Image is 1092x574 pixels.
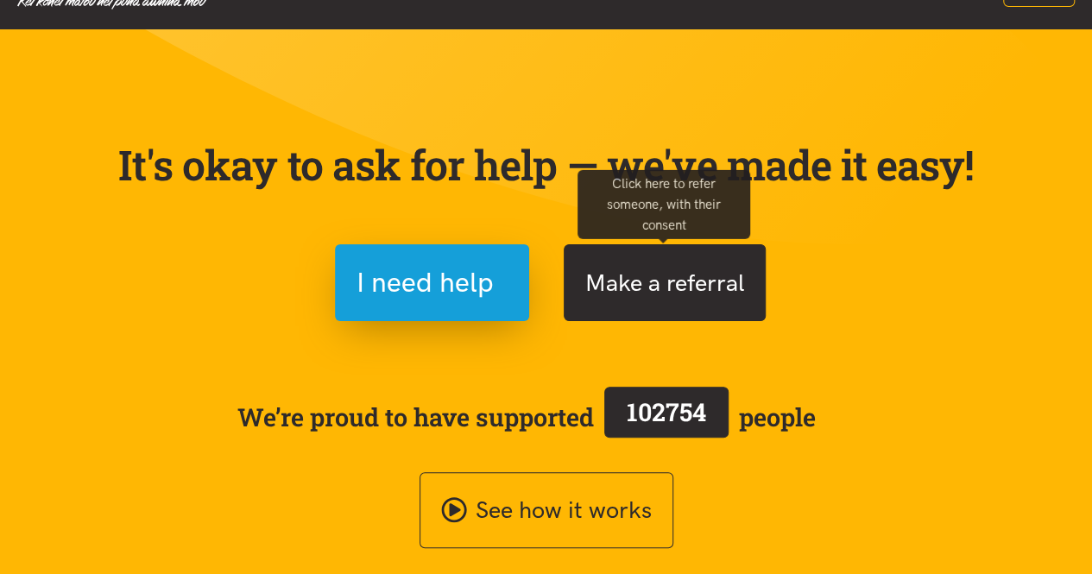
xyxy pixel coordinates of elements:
span: We’re proud to have supported people [237,383,816,451]
p: It's okay to ask for help — we've made it easy! [115,140,978,190]
div: Click here to refer someone, with their consent [578,169,750,238]
button: Make a referral [564,244,766,321]
a: 102754 [594,383,739,451]
button: I need help [335,244,529,321]
a: See how it works [420,472,673,549]
span: I need help [357,261,494,305]
span: 102754 [627,395,706,428]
